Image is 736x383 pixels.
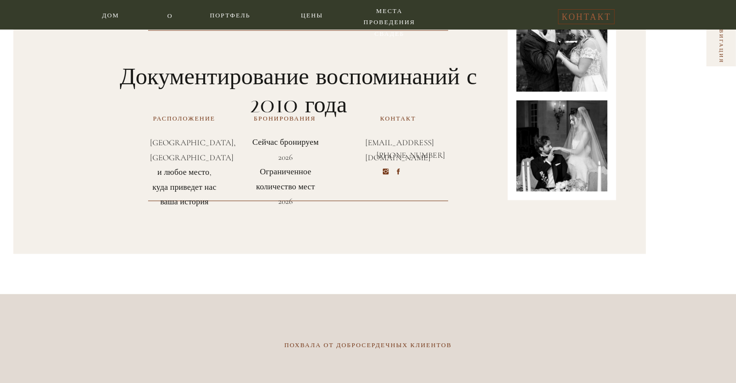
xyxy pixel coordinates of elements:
[252,137,318,162] font: Сейчас бронируем 2026
[562,12,612,22] font: контакт
[120,62,477,118] font: Документирование воспоминаний с 2010 года
[365,138,435,163] font: [EMAIL_ADDRESS][DOMAIN_NAME]
[284,341,451,349] font: похвала от добросердечных клиентов
[718,19,724,63] font: навигация
[210,11,251,19] font: портфель
[365,136,432,148] a: [EMAIL_ADDRESS][DOMAIN_NAME]
[201,10,259,19] a: портфель
[562,9,610,20] a: контакт
[363,7,415,37] font: места проведения свадеб
[102,11,120,19] font: дом
[283,10,341,19] a: Цены
[376,148,420,159] a: [PHONE_NUMBER]
[150,138,236,207] font: [GEOGRAPHIC_DATA], [GEOGRAPHIC_DATA] и любое место, куда приведет нас ваша история
[360,5,419,15] a: места проведения свадеб
[153,114,215,122] font: расположение
[256,167,315,206] font: Ограниченное количество мест 2026
[301,11,323,19] font: Цены
[151,10,190,19] a: о
[167,12,173,19] font: о
[91,10,130,19] a: дом
[380,114,416,122] font: контакт
[376,150,445,160] font: [PHONE_NUMBER]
